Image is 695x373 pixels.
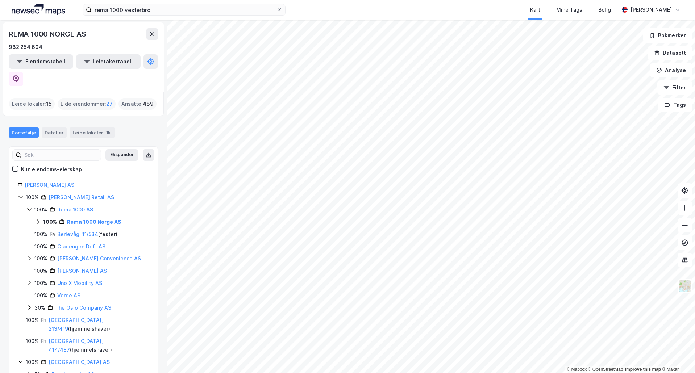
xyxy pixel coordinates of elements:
[648,46,692,60] button: Datasett
[58,98,116,110] div: Eide eiendommer :
[34,254,47,263] div: 100%
[49,337,149,354] div: ( hjemmelshaver )
[12,4,65,15] img: logo.a4113a55bc3d86da70a041830d287a7e.svg
[631,5,672,14] div: [PERSON_NAME]
[659,338,695,373] iframe: Chat Widget
[46,100,52,108] span: 15
[9,54,73,69] button: Eiendomstabell
[67,219,121,225] a: Rema 1000 Norge AS
[57,268,107,274] a: [PERSON_NAME] AS
[57,206,93,213] a: Rema 1000 AS
[9,43,42,51] div: 982 254 604
[657,80,692,95] button: Filter
[556,5,582,14] div: Mine Tags
[49,194,114,200] a: [PERSON_NAME] Retail AS
[21,150,101,160] input: Søk
[643,28,692,43] button: Bokmerker
[143,100,154,108] span: 489
[9,28,87,40] div: REMA 1000 NORGE AS
[530,5,540,14] div: Kart
[26,316,39,324] div: 100%
[26,193,39,202] div: 100%
[650,63,692,77] button: Analyse
[9,98,55,110] div: Leide lokaler :
[49,338,103,353] a: [GEOGRAPHIC_DATA], 414/487
[49,316,149,333] div: ( hjemmelshaver )
[567,367,587,372] a: Mapbox
[70,127,115,138] div: Leide lokaler
[43,218,57,226] div: 100%
[57,280,102,286] a: Uno X Mobility AS
[57,231,98,237] a: Berlevåg, 11/534
[57,255,141,261] a: [PERSON_NAME] Convenience AS
[57,292,80,298] a: Verde AS
[57,230,117,239] div: ( fester )
[76,54,141,69] button: Leietakertabell
[9,127,39,138] div: Portefølje
[658,98,692,112] button: Tags
[105,149,138,161] button: Ekspander
[25,182,74,188] a: [PERSON_NAME] AS
[34,303,45,312] div: 30%
[118,98,157,110] div: Ansatte :
[26,337,39,345] div: 100%
[105,129,112,136] div: 15
[57,243,105,250] a: Gladengen Drift AS
[106,100,113,108] span: 27
[34,205,47,214] div: 100%
[26,358,39,366] div: 100%
[625,367,661,372] a: Improve this map
[34,230,47,239] div: 100%
[598,5,611,14] div: Bolig
[34,279,47,288] div: 100%
[678,279,692,293] img: Z
[34,291,47,300] div: 100%
[49,359,110,365] a: [GEOGRAPHIC_DATA] AS
[588,367,623,372] a: OpenStreetMap
[55,305,111,311] a: The Oslo Company AS
[34,267,47,275] div: 100%
[42,127,67,138] div: Detaljer
[21,165,82,174] div: Kun eiendoms-eierskap
[34,242,47,251] div: 100%
[92,4,276,15] input: Søk på adresse, matrikkel, gårdeiere, leietakere eller personer
[49,317,103,332] a: [GEOGRAPHIC_DATA], 213/419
